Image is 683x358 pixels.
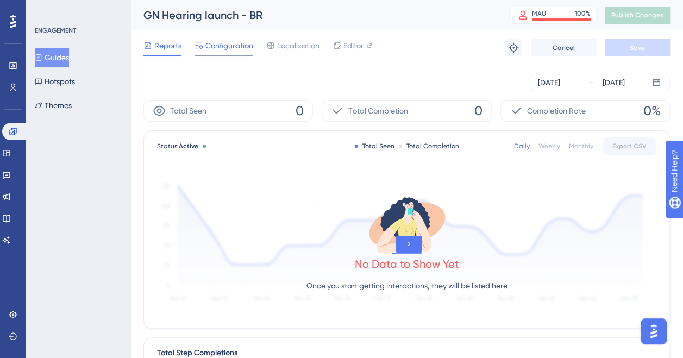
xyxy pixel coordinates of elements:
[205,39,253,52] span: Configuration
[612,142,647,150] span: Export CSV
[569,142,593,150] div: Monthly
[35,72,75,91] button: Hotspots
[399,142,459,150] div: Total Completion
[179,142,198,150] span: Active
[35,48,69,67] button: Guides
[35,26,76,35] div: ENGAGEMENT
[605,7,670,24] button: Publish Changes
[611,11,663,20] span: Publish Changes
[296,102,304,120] span: 0
[553,43,575,52] span: Cancel
[514,142,530,150] div: Daily
[26,3,68,16] span: Need Help?
[637,315,670,348] iframe: UserGuiding AI Assistant Launcher
[143,8,482,23] div: GN Hearing launch - BR
[355,256,459,272] div: No Data to Show Yet
[355,142,394,150] div: Total Seen
[603,76,625,89] div: [DATE]
[630,43,645,52] span: Save
[343,39,364,52] span: Editor
[538,76,560,89] div: [DATE]
[532,9,546,18] div: MAU
[575,9,591,18] div: 100 %
[605,39,670,56] button: Save
[538,142,560,150] div: Weekly
[531,39,596,56] button: Cancel
[154,39,181,52] span: Reports
[157,142,198,150] span: Status:
[602,137,656,155] button: Export CSV
[527,104,586,117] span: Completion Rate
[474,102,483,120] span: 0
[306,279,507,292] p: Once you start getting interactions, they will be listed here
[348,104,408,117] span: Total Completion
[35,96,72,115] button: Themes
[277,39,319,52] span: Localization
[643,102,661,120] span: 0%
[170,104,206,117] span: Total Seen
